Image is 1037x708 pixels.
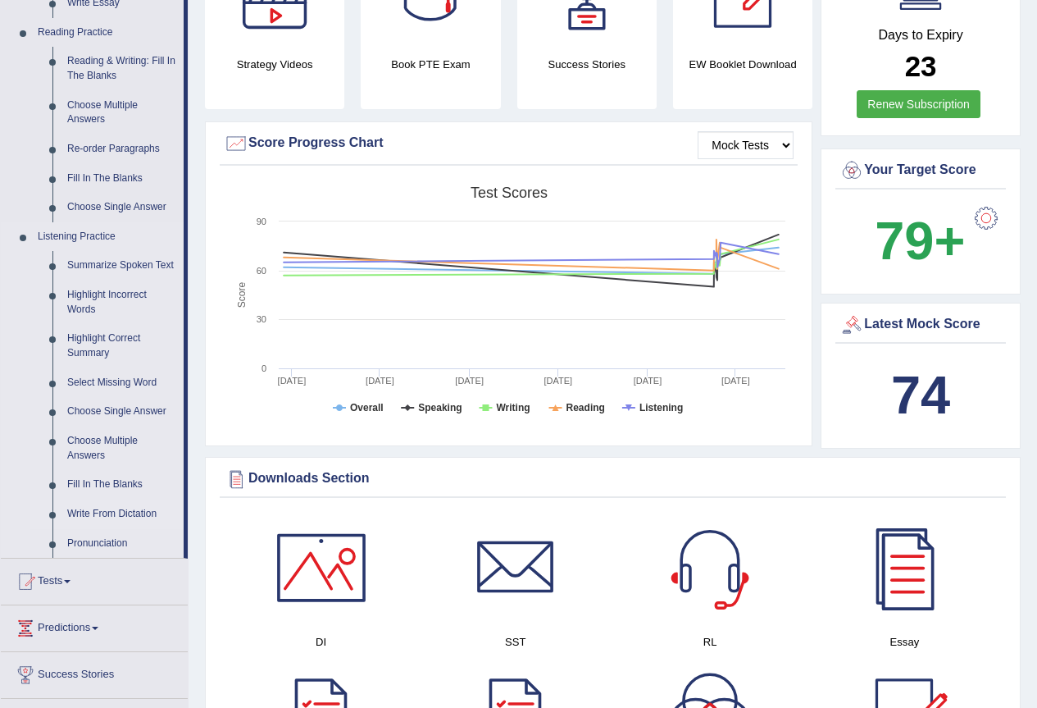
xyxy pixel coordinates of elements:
tspan: Score [236,282,248,308]
a: Choose Single Answer [60,397,184,427]
a: Renew Subscription [857,90,980,118]
text: 0 [262,363,266,373]
h4: SST [426,633,604,651]
tspan: Test scores [471,185,548,201]
text: 90 [257,217,266,226]
h4: Success Stories [517,56,657,73]
b: 79+ [875,211,965,271]
tspan: [DATE] [455,376,484,386]
a: Reading Practice [30,18,184,48]
tspan: [DATE] [544,376,572,386]
text: 60 [257,266,266,276]
h4: Strategy Videos [205,56,344,73]
tspan: [DATE] [721,376,750,386]
div: Score Progress Chart [224,131,794,156]
a: Predictions [1,605,188,646]
tspan: Reading [566,402,605,413]
b: 23 [905,50,937,82]
a: Select Missing Word [60,368,184,398]
tspan: Speaking [418,402,462,413]
h4: DI [232,633,410,651]
a: Highlight Correct Summary [60,324,184,368]
h4: Book PTE Exam [361,56,500,73]
a: Write From Dictation [60,500,184,529]
a: Tests [1,559,188,600]
tspan: [DATE] [366,376,394,386]
tspan: Writing [496,402,530,413]
b: 74 [891,365,950,425]
h4: Essay [816,633,994,651]
a: Listening Practice [30,222,184,252]
a: Success Stories [1,652,188,693]
h4: RL [621,633,799,651]
a: Choose Multiple Answers [60,91,184,135]
tspan: Listening [639,402,683,413]
div: Downloads Section [224,467,1002,491]
a: Fill In The Blanks [60,164,184,194]
a: Choose Single Answer [60,193,184,222]
tspan: [DATE] [278,376,307,386]
a: Fill In The Blanks [60,470,184,500]
a: Summarize Spoken Text [60,251,184,281]
tspan: Overall [350,402,384,413]
h4: Days to Expiry [839,28,1002,43]
a: Reading & Writing: Fill In The Blanks [60,47,184,90]
a: Re-order Paragraphs [60,135,184,164]
a: Choose Multiple Answers [60,427,184,470]
div: Latest Mock Score [839,313,1002,337]
text: 30 [257,314,266,324]
h4: EW Booklet Download [673,56,812,73]
tspan: [DATE] [634,376,662,386]
a: Pronunciation [60,529,184,559]
a: Highlight Incorrect Words [60,281,184,324]
div: Your Target Score [839,158,1002,183]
